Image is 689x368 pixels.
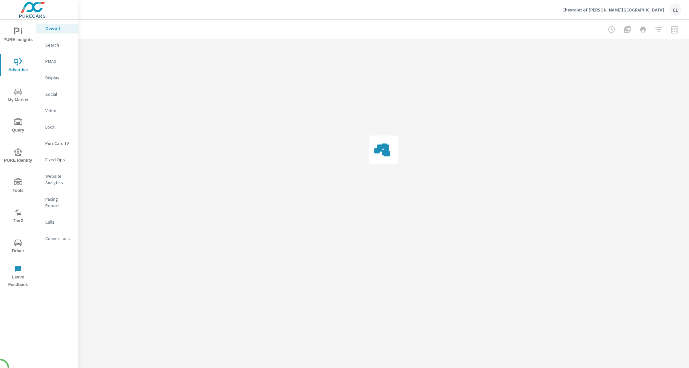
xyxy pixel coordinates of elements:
[2,239,34,255] span: Driver
[36,217,78,227] div: Calls
[36,138,78,148] div: PureCars TV
[36,194,78,211] div: Pacing Report
[2,88,34,104] span: My Market
[36,24,78,33] div: Overall
[45,219,73,225] p: Calls
[45,25,73,32] p: Overall
[45,235,73,242] p: Conversions
[562,7,664,13] p: Chevrolet of [PERSON_NAME][GEOGRAPHIC_DATA]
[45,91,73,97] p: Social
[45,173,73,186] p: Website Analytics
[2,178,34,194] span: Tools
[36,73,78,83] div: Display
[45,107,73,114] p: Video
[36,40,78,50] div: Search
[45,140,73,147] p: PureCars TV
[45,42,73,48] p: Search
[36,234,78,243] div: Conversions
[2,28,34,44] span: PURE Insights
[36,56,78,66] div: PMAX
[36,106,78,115] div: Video
[669,4,681,16] div: CL
[36,89,78,99] div: Social
[45,74,73,81] p: Display
[2,58,34,74] span: Advertise
[36,155,78,165] div: Fixed Ops
[45,156,73,163] p: Fixed Ops
[2,148,34,164] span: PURE Identity
[0,20,36,291] div: nav menu
[2,209,34,225] span: Tier2
[36,122,78,132] div: Local
[36,171,78,188] div: Website Analytics
[2,265,34,289] span: Leave Feedback
[45,196,73,209] p: Pacing Report
[2,118,34,134] span: Query
[45,124,73,130] p: Local
[45,58,73,65] p: PMAX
